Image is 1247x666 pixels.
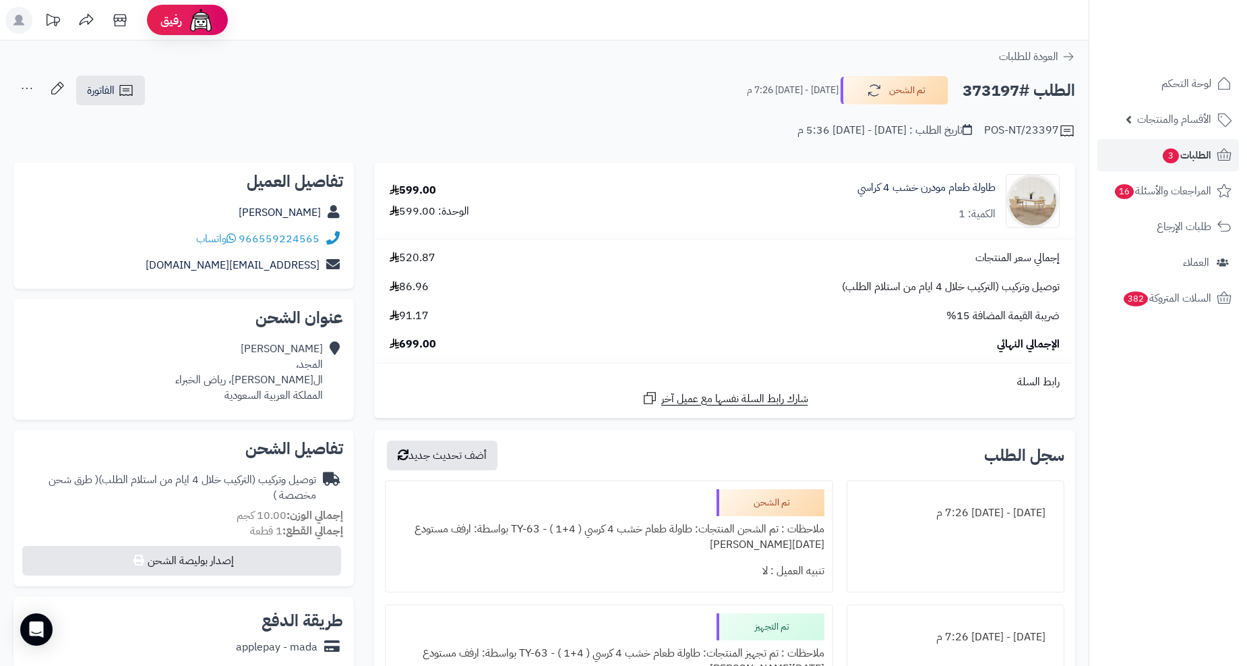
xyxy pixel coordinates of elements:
[959,206,996,222] div: الكمية: 1
[984,123,1075,139] div: POS-NT/23397
[963,77,1075,105] h2: الطلب #373197
[1123,291,1149,306] span: 382
[1137,110,1211,129] span: الأقسام والمنتجات
[390,204,469,219] div: الوحدة: 599.00
[841,76,948,105] button: تم الشحن
[717,489,824,516] div: تم الشحن
[717,613,824,640] div: تم التجهيز
[262,613,343,629] h2: طريقة الدفع
[196,231,236,247] a: واتساب
[661,391,808,407] span: شارك رابط السلة نفسها مع عميل آخر
[855,500,1056,526] div: [DATE] - [DATE] 7:26 م
[24,441,343,457] h2: تفاصيل الشحن
[390,250,435,266] span: 520.87
[946,308,1060,324] span: ضريبة القيمة المضافة 15%
[390,308,429,324] span: 91.17
[999,49,1075,65] a: العودة للطلبات
[175,341,323,403] div: [PERSON_NAME] المجد، ال[PERSON_NAME]، رياض الخبراء المملكة العربية السعودية
[394,516,824,558] div: ملاحظات : تم الشحن المنتجات: طاولة طعام خشب 4 كرسي ( 4+1 ) - TY-63 بواسطة: ارفف مستودع [DATE][PER...
[1006,174,1059,228] img: 1752667706-1-90x90.jpg
[1162,148,1179,163] span: 3
[24,173,343,190] h2: تفاصيل العميل
[390,183,436,198] div: 599.00
[282,523,343,539] strong: إجمالي القطع:
[36,7,69,37] a: تحديثات المنصة
[379,374,1070,390] div: رابط السلة
[387,441,497,470] button: أضف تحديث جديد
[1114,182,1211,200] span: المراجعات والأسئلة
[857,180,996,196] a: طاولة طعام مودرن خشب 4 كراسي
[390,279,429,295] span: 86.96
[1097,246,1239,279] a: العملاء
[1122,289,1211,308] span: السلات المتروكة
[87,82,115,99] span: الفاتورة
[997,337,1060,352] span: الإجمالي النهائي
[239,204,321,221] a: [PERSON_NAME]
[24,310,343,326] h2: عنوان الشحن
[394,558,824,584] div: تنبيه العميل : لا
[20,613,53,646] div: Open Intercom Messenger
[22,546,341,576] button: إصدار بوليصة الشحن
[250,523,343,539] small: 1 قطعة
[642,390,808,407] a: شارك رابط السلة نفسها مع عميل آخر
[1161,74,1211,93] span: لوحة التحكم
[24,472,316,503] div: توصيل وتركيب (التركيب خلال 4 ايام من استلام الطلب)
[797,123,972,138] div: تاريخ الطلب : [DATE] - [DATE] 5:36 م
[999,49,1058,65] span: العودة للطلبات
[286,507,343,524] strong: إجمالي الوزن:
[187,7,214,34] img: ai-face.png
[160,12,182,28] span: رفيق
[1183,253,1209,272] span: العملاء
[1097,67,1239,100] a: لوحة التحكم
[747,84,839,97] small: [DATE] - [DATE] 7:26 م
[1155,10,1234,38] img: logo-2.png
[390,337,436,352] span: 699.00
[975,250,1060,266] span: إجمالي سعر المنتجات
[1157,217,1211,236] span: طلبات الإرجاع
[237,507,343,524] small: 10.00 كجم
[76,76,145,105] a: الفاتورة
[1097,175,1239,207] a: المراجعات والأسئلة16
[1161,146,1211,165] span: الطلبات
[1097,139,1239,171] a: الطلبات3
[1097,282,1239,314] a: السلات المتروكة382
[49,472,316,503] span: ( طرق شحن مخصصة )
[1097,211,1239,243] a: طلبات الإرجاع
[855,624,1056,650] div: [DATE] - [DATE] 7:26 م
[984,447,1064,464] h3: سجل الطلب
[1114,184,1134,199] span: 16
[236,640,317,655] div: applepay - mada
[239,231,320,247] a: 966559224565
[842,279,1060,295] span: توصيل وتركيب (التركيب خلال 4 ايام من استلام الطلب)
[146,257,320,273] a: [EMAIL_ADDRESS][DOMAIN_NAME]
